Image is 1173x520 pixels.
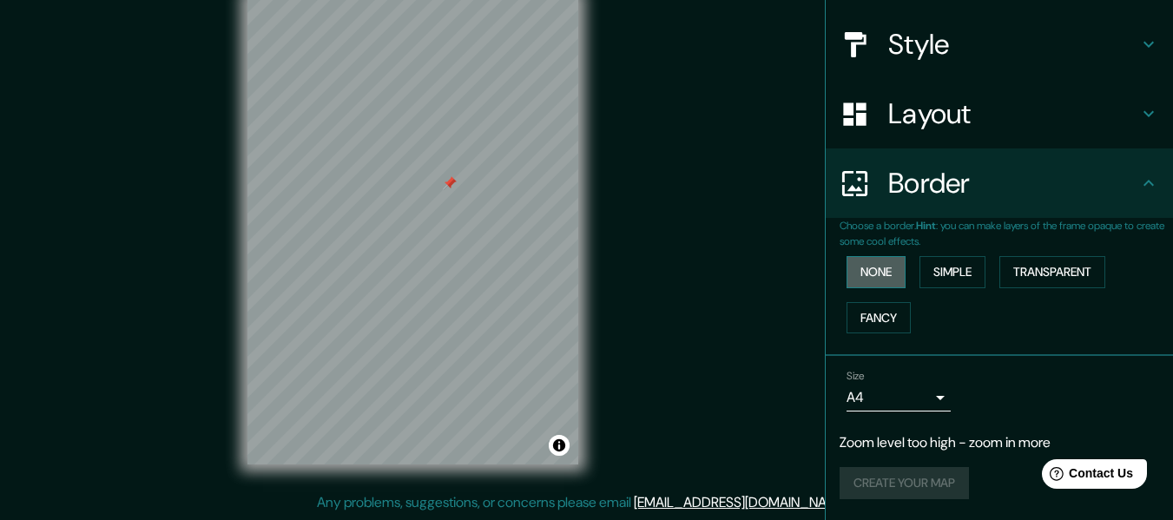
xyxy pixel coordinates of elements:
[1018,452,1154,501] iframe: Help widget launcher
[847,369,865,384] label: Size
[999,256,1105,288] button: Transparent
[847,302,911,334] button: Fancy
[888,96,1138,131] h4: Layout
[826,148,1173,218] div: Border
[888,166,1138,201] h4: Border
[847,384,951,411] div: A4
[840,218,1173,249] p: Choose a border. : you can make layers of the frame opaque to create some cool effects.
[919,256,985,288] button: Simple
[847,256,906,288] button: None
[826,79,1173,148] div: Layout
[317,492,851,513] p: Any problems, suggestions, or concerns please email .
[634,493,848,511] a: [EMAIL_ADDRESS][DOMAIN_NAME]
[916,219,936,233] b: Hint
[888,27,1138,62] h4: Style
[826,10,1173,79] div: Style
[549,435,570,456] button: Toggle attribution
[840,432,1159,453] p: Zoom level too high - zoom in more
